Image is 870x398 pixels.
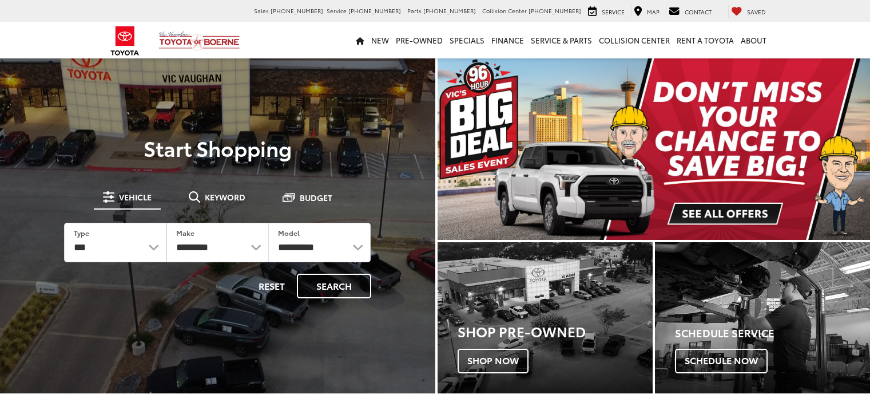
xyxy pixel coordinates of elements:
[675,328,870,339] h4: Schedule Service
[482,6,527,15] span: Collision Center
[327,6,347,15] span: Service
[104,22,146,60] img: Toyota
[529,6,581,15] span: [PHONE_NUMBER]
[352,22,368,58] a: Home
[747,7,766,16] span: Saved
[348,6,401,15] span: [PHONE_NUMBER]
[205,193,245,201] span: Keyword
[458,349,529,373] span: Shop Now
[300,194,332,202] span: Budget
[48,136,387,159] p: Start Shopping
[254,6,269,15] span: Sales
[666,5,714,18] a: Contact
[158,31,240,51] img: Vic Vaughan Toyota of Boerne
[423,6,476,15] span: [PHONE_NUMBER]
[249,274,295,298] button: Reset
[631,5,662,18] a: Map
[392,22,446,58] a: Pre-Owned
[685,7,712,16] span: Contact
[585,5,627,18] a: Service
[728,5,769,18] a: My Saved Vehicles
[458,324,653,338] h3: Shop Pre-Owned
[446,22,488,58] a: Specials
[119,193,152,201] span: Vehicle
[673,22,737,58] a: Rent a Toyota
[675,349,768,373] span: Schedule Now
[737,22,770,58] a: About
[655,242,870,393] div: Toyota
[297,274,371,298] button: Search
[438,242,653,393] div: Toyota
[438,242,653,393] a: Shop Pre-Owned Shop Now
[407,6,422,15] span: Parts
[655,242,870,393] a: Schedule Service Schedule Now
[368,22,392,58] a: New
[271,6,323,15] span: [PHONE_NUMBER]
[602,7,625,16] span: Service
[74,228,89,238] label: Type
[647,7,660,16] span: Map
[278,228,300,238] label: Model
[595,22,673,58] a: Collision Center
[527,22,595,58] a: Service & Parts: Opens in a new tab
[176,228,194,238] label: Make
[488,22,527,58] a: Finance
